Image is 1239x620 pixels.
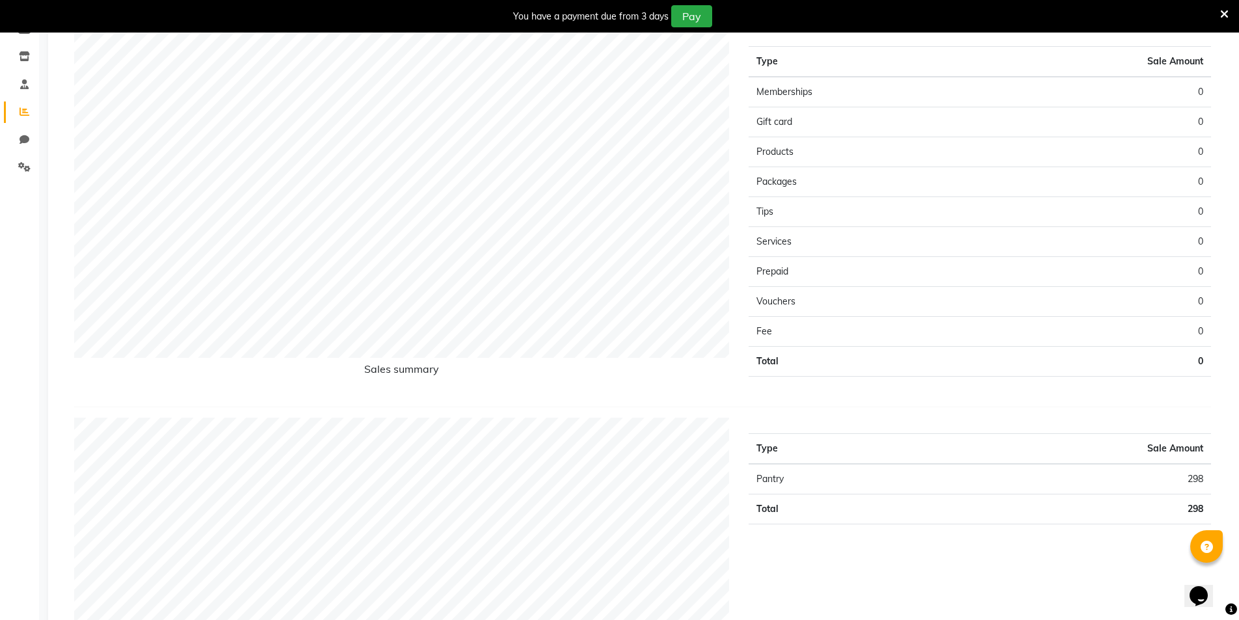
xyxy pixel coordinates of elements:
[74,363,729,381] h6: Sales summary
[749,317,979,347] td: Fee
[749,47,979,77] th: Type
[980,107,1211,137] td: 0
[671,5,712,27] button: Pay
[922,464,1211,494] td: 298
[749,464,922,494] td: Pantry
[980,227,1211,257] td: 0
[980,287,1211,317] td: 0
[513,10,669,23] div: You have a payment due from 3 days
[749,257,979,287] td: Prepaid
[980,197,1211,227] td: 0
[922,434,1211,465] th: Sale Amount
[749,287,979,317] td: Vouchers
[980,167,1211,197] td: 0
[749,77,979,107] td: Memberships
[980,317,1211,347] td: 0
[980,347,1211,377] td: 0
[749,107,979,137] td: Gift card
[749,434,922,465] th: Type
[749,347,979,377] td: Total
[749,227,979,257] td: Services
[1184,568,1226,607] iframe: chat widget
[922,494,1211,524] td: 298
[749,137,979,167] td: Products
[980,77,1211,107] td: 0
[980,47,1211,77] th: Sale Amount
[980,257,1211,287] td: 0
[749,167,979,197] td: Packages
[749,494,922,524] td: Total
[749,197,979,227] td: Tips
[980,137,1211,167] td: 0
